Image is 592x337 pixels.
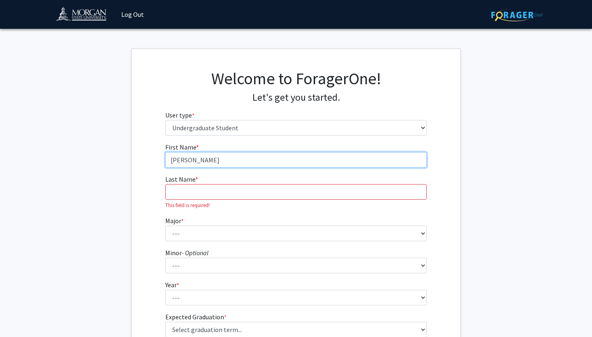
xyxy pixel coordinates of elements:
[55,6,114,25] img: Morgan State University Logo
[165,248,208,258] label: Minor
[182,249,208,257] i: - Optional
[165,280,179,290] label: Year
[165,312,227,322] label: Expected Graduation
[165,201,427,209] p: This field is required!
[165,92,427,104] h4: Let's get you started.
[165,143,196,151] span: First Name
[491,9,543,21] img: ForagerOne Logo
[165,216,184,226] label: Major
[165,175,195,183] span: Last Name
[6,300,35,331] iframe: Chat
[165,110,194,120] label: User type
[165,69,427,88] h1: Welcome to ForagerOne!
